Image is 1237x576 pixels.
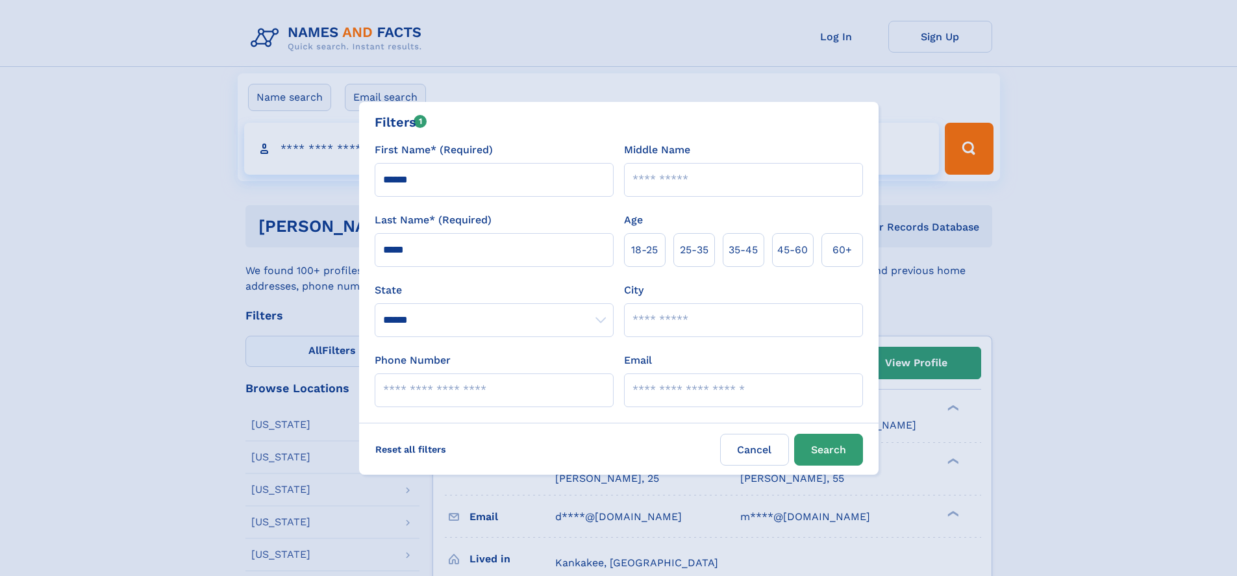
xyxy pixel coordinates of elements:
span: 25‑35 [680,242,708,258]
label: Email [624,353,652,368]
span: 60+ [832,242,852,258]
label: City [624,282,643,298]
label: Phone Number [375,353,451,368]
label: Last Name* (Required) [375,212,492,228]
label: Cancel [720,434,789,466]
span: 18‑25 [631,242,658,258]
button: Search [794,434,863,466]
span: 35‑45 [729,242,758,258]
label: Reset all filters [367,434,455,465]
label: First Name* (Required) [375,142,493,158]
span: 45‑60 [777,242,808,258]
label: Middle Name [624,142,690,158]
label: Age [624,212,643,228]
label: State [375,282,614,298]
div: Filters [375,112,427,132]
